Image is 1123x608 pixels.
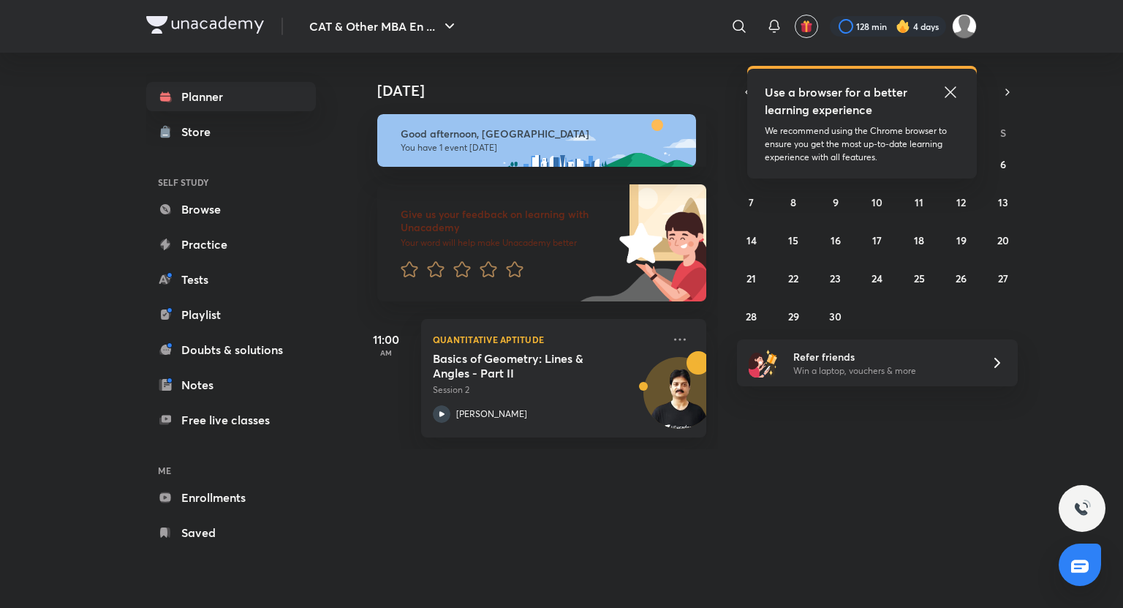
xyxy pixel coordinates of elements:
h6: ME [146,458,316,483]
img: ttu [1073,500,1091,517]
button: September 27, 2025 [991,266,1015,290]
abbr: September 27, 2025 [998,271,1008,285]
button: September 14, 2025 [740,228,763,252]
button: September 17, 2025 [866,228,889,252]
abbr: September 6, 2025 [1000,157,1006,171]
a: Tests [146,265,316,294]
abbr: September 28, 2025 [746,309,757,323]
button: September 22, 2025 [782,266,805,290]
abbr: September 19, 2025 [956,233,967,247]
abbr: September 22, 2025 [788,271,798,285]
abbr: September 15, 2025 [788,233,798,247]
abbr: September 8, 2025 [790,195,796,209]
abbr: September 20, 2025 [997,233,1009,247]
abbr: September 13, 2025 [998,195,1008,209]
abbr: Saturday [1000,126,1006,140]
abbr: September 25, 2025 [914,271,925,285]
button: September 10, 2025 [866,190,889,214]
h5: Use a browser for a better learning experience [765,83,910,119]
button: September 20, 2025 [991,228,1015,252]
a: Store [146,117,316,146]
img: feedback_image [570,184,706,301]
h6: Good afternoon, [GEOGRAPHIC_DATA] [401,127,683,140]
h5: 11:00 [357,331,415,348]
abbr: September 12, 2025 [956,195,966,209]
button: September 30, 2025 [824,304,847,328]
button: September 26, 2025 [950,266,973,290]
button: September 8, 2025 [782,190,805,214]
abbr: September 16, 2025 [831,233,841,247]
abbr: September 26, 2025 [956,271,967,285]
img: referral [749,348,778,378]
img: streak [896,19,910,34]
p: Your word will help make Unacademy better [401,237,614,249]
h4: [DATE] [377,82,721,100]
abbr: September 24, 2025 [871,271,882,285]
img: avatar [800,20,813,33]
button: September 18, 2025 [907,228,931,252]
button: September 19, 2025 [950,228,973,252]
button: September 9, 2025 [824,190,847,214]
button: September 21, 2025 [740,266,763,290]
button: September 15, 2025 [782,228,805,252]
button: September 28, 2025 [740,304,763,328]
abbr: September 7, 2025 [749,195,754,209]
p: AM [357,348,415,357]
abbr: September 30, 2025 [829,309,842,323]
abbr: September 11, 2025 [915,195,923,209]
a: Enrollments [146,483,316,512]
img: Nitin [952,14,977,39]
img: Company Logo [146,16,264,34]
h5: Basics of Geometry: Lines & Angles - Part II [433,351,615,380]
abbr: September 10, 2025 [871,195,882,209]
a: Practice [146,230,316,259]
p: [PERSON_NAME] [456,408,527,421]
button: September 11, 2025 [907,190,931,214]
div: Store [181,123,219,140]
a: Saved [146,518,316,547]
button: September 29, 2025 [782,304,805,328]
button: September 12, 2025 [950,190,973,214]
a: Playlist [146,300,316,329]
h6: Give us your feedback on learning with Unacademy [401,208,614,234]
p: Quantitative Aptitude [433,331,662,348]
button: avatar [795,15,818,38]
button: September 23, 2025 [824,266,847,290]
button: September 16, 2025 [824,228,847,252]
p: You have 1 event [DATE] [401,142,683,154]
abbr: September 29, 2025 [788,309,799,323]
abbr: September 18, 2025 [914,233,924,247]
h6: SELF STUDY [146,170,316,195]
a: Notes [146,370,316,399]
abbr: September 9, 2025 [833,195,839,209]
a: Company Logo [146,16,264,37]
img: Avatar [644,365,714,435]
abbr: September 21, 2025 [746,271,756,285]
button: CAT & Other MBA En ... [300,12,467,41]
button: September 24, 2025 [866,266,889,290]
abbr: September 14, 2025 [746,233,757,247]
button: September 6, 2025 [991,152,1015,176]
img: afternoon [377,114,696,167]
a: Doubts & solutions [146,335,316,364]
abbr: September 17, 2025 [872,233,882,247]
a: Browse [146,195,316,224]
p: We recommend using the Chrome browser to ensure you get the most up-to-date learning experience w... [765,124,959,164]
p: Session 2 [433,383,662,397]
abbr: September 23, 2025 [830,271,841,285]
a: Planner [146,82,316,111]
a: Free live classes [146,405,316,435]
button: September 13, 2025 [991,190,1015,214]
h6: Refer friends [793,349,973,364]
p: Win a laptop, vouchers & more [793,364,973,378]
button: September 25, 2025 [907,266,931,290]
button: September 7, 2025 [740,190,763,214]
